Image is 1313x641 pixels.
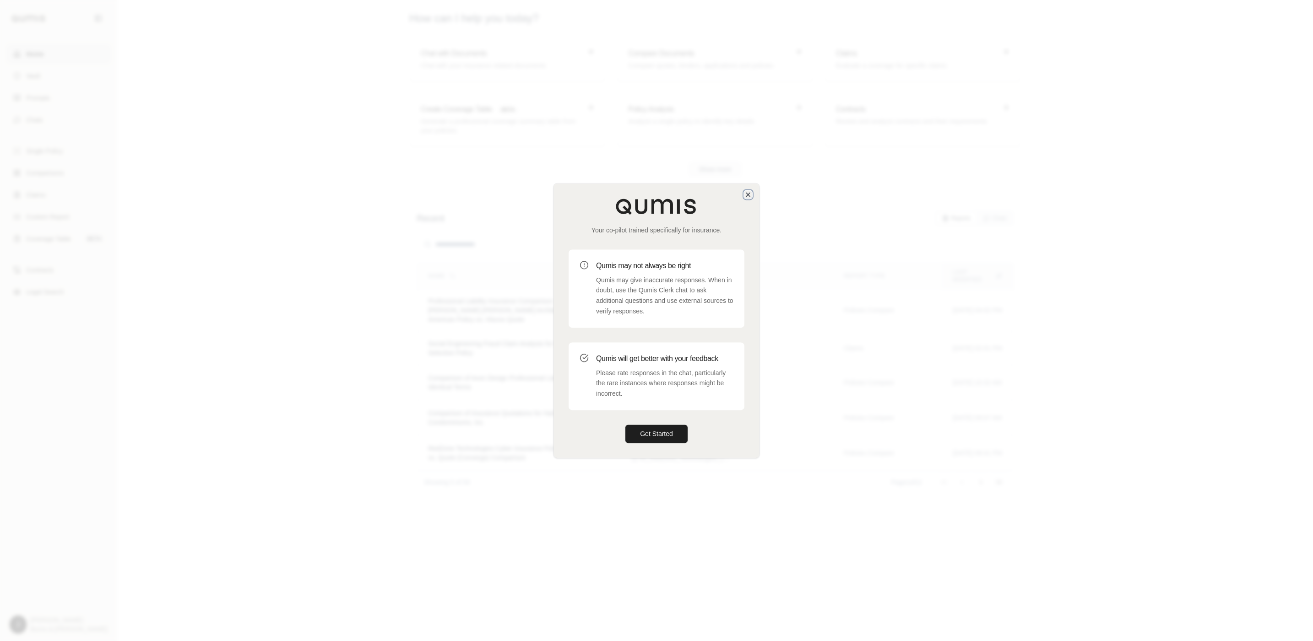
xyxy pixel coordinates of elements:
p: Qumis may give inaccurate responses. When in doubt, use the Qumis Clerk chat to ask additional qu... [596,275,733,317]
img: Qumis Logo [615,198,698,215]
h3: Qumis may not always be right [596,260,733,271]
p: Your co-pilot trained specifically for insurance. [569,226,744,235]
h3: Qumis will get better with your feedback [596,353,733,364]
button: Get Started [625,425,688,443]
p: Please rate responses in the chat, particularly the rare instances where responses might be incor... [596,368,733,399]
